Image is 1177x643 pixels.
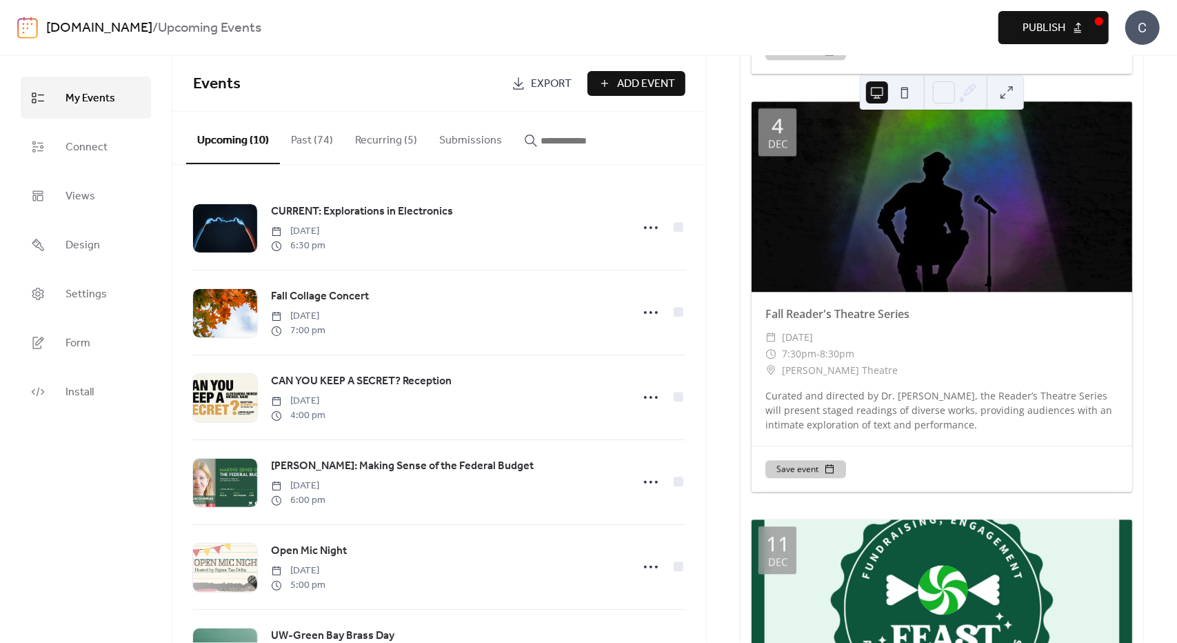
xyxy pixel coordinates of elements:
button: Past (74) [280,112,344,163]
div: ​ [765,362,776,379]
div: ​ [765,346,776,362]
span: Views [66,186,95,207]
span: Settings [66,284,107,305]
a: Fall Collage Concert [271,288,369,306]
button: Save event [765,460,846,478]
button: Recurring (5) [344,112,428,163]
span: [PERSON_NAME] Theatre [782,362,898,379]
span: My Events [66,88,115,109]
div: Curated and directed by Dr. [PERSON_NAME], the Reader’s Theatre Series will present staged readin... [752,388,1132,432]
span: Design [66,235,100,256]
a: Settings [21,273,151,315]
button: Publish [998,11,1109,44]
span: Export [531,76,572,92]
div: 11 [766,533,789,554]
div: Dec [768,557,787,567]
span: [DATE] [271,309,325,324]
span: [DATE] [271,479,325,493]
span: Publish [1023,20,1065,37]
img: logo [17,17,38,39]
div: 4 [772,115,783,136]
a: CAN YOU KEEP A SECRET? Reception [271,373,452,390]
a: Connect [21,126,151,168]
span: [DATE] [271,394,325,408]
span: Form [66,333,90,354]
a: Export [501,71,582,96]
a: Open Mic Night [271,542,347,560]
span: [PERSON_NAME]: Making Sense of the Federal Budget [271,458,534,475]
span: - [816,346,820,362]
span: Add Event [617,76,675,92]
div: ​ [765,329,776,346]
div: Fall Reader's Theatre Series [752,306,1132,322]
a: Install [21,370,151,413]
a: My Events [21,77,151,119]
span: 7:30pm [782,346,816,362]
span: 8:30pm [820,346,854,362]
a: Views [21,175,151,217]
span: [DATE] [271,564,325,578]
span: 6:30 pm [271,239,325,253]
span: Events [193,69,241,99]
span: 5:00 pm [271,578,325,593]
a: Design [21,224,151,266]
button: Upcoming (10) [186,112,280,164]
div: Dec [768,139,787,149]
span: CAN YOU KEEP A SECRET? Reception [271,373,452,390]
span: CURRENT: Explorations in Electronics [271,204,453,220]
span: [DATE] [782,329,813,346]
span: 7:00 pm [271,324,325,338]
span: 6:00 pm [271,493,325,508]
button: Submissions [428,112,513,163]
span: [DATE] [271,224,325,239]
a: CURRENT: Explorations in Electronics [271,203,453,221]
a: [PERSON_NAME]: Making Sense of the Federal Budget [271,457,534,475]
span: 4:00 pm [271,408,325,423]
div: C [1125,10,1160,45]
b: Upcoming Events [158,15,261,41]
span: Install [66,382,94,403]
a: Form [21,321,151,364]
a: [DOMAIN_NAME] [46,15,152,41]
b: / [152,15,158,41]
span: Connect [66,137,108,158]
button: Add Event [587,71,685,96]
span: Open Mic Night [271,543,347,560]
